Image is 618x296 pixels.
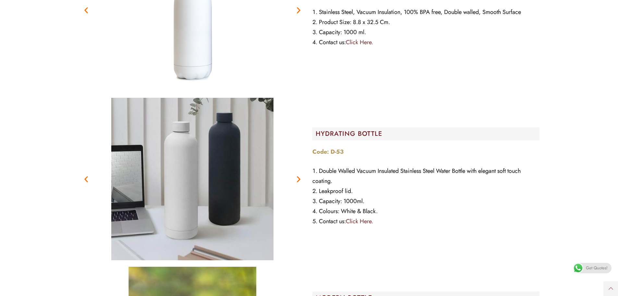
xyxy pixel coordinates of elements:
[312,7,539,17] li: Stainless Steel, Vacuum Insulation, 100% BPA free, Double walled, Smooth Surface
[312,216,539,226] li: Contact us:
[586,263,608,273] span: Get Quotes!
[82,175,90,183] div: Previous slide
[79,98,306,260] div: 1 / 2
[79,98,306,260] div: Image Carousel
[346,217,373,225] a: Click Here.
[295,175,303,183] div: Next slide
[312,148,344,156] strong: Code: D-53
[312,186,539,196] li: Leakproof lid.
[316,131,539,137] h2: HYDRATING BOTTLE
[312,206,539,216] li: Colours: White & Black.
[111,98,273,260] img: 19
[312,166,539,186] li: Double Walled Vacuum Insulated Stainless Steel Water Bottle with elegant soft touch coating.
[312,37,539,47] li: Contact us:
[312,17,539,27] li: Product Size: 8.8 x 32.5 Cm.
[312,196,539,206] li: Capacity: 1000ml.
[346,38,373,46] a: Click Here.
[295,6,303,14] div: Next slide
[312,27,539,37] li: Capacity: 1000 ml.
[82,6,90,14] div: Previous slide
